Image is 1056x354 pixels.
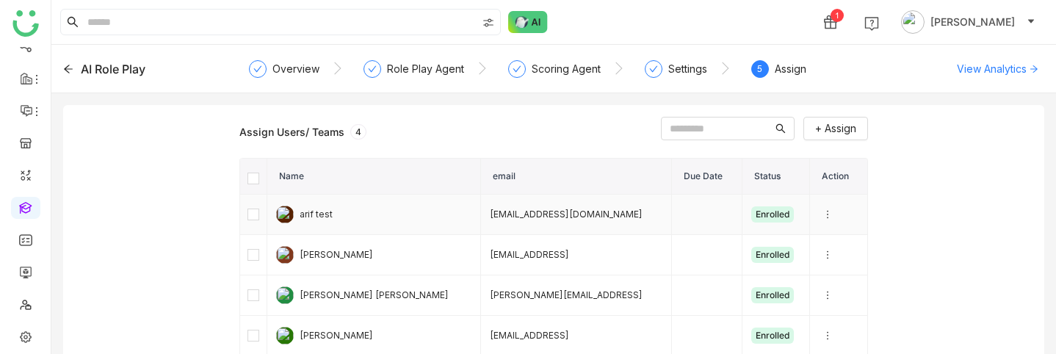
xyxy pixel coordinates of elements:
th: Due Date [672,159,742,195]
label: [object Object] [247,287,259,303]
td: [EMAIL_ADDRESS][DOMAIN_NAME] [481,195,672,235]
div: Role Play Agent [387,60,464,78]
div: enrolled [751,247,794,264]
div: [PERSON_NAME] [276,246,471,264]
div: enrolled [751,328,794,344]
div: Scoring Agent [532,60,601,78]
img: 684a959c82a3912df7c0cd23 [276,286,294,304]
label: [object Object] [247,247,259,263]
td: [PERSON_NAME][EMAIL_ADDRESS] [481,275,672,316]
th: Status [742,159,811,195]
img: logo [12,10,39,37]
img: 684a9c84de261c4b36a3dcc8 [276,327,294,344]
div: Scoring Agent [508,60,601,87]
div: AI Role Play [81,60,145,78]
div: 5Assign [751,60,806,87]
img: search-type.svg [482,17,494,29]
div: 1 [831,9,844,22]
div: Assign Users/ Teams [239,124,344,140]
button: [PERSON_NAME] [898,10,1038,34]
div: 4 [350,124,366,140]
div: arif test [276,206,471,223]
td: [EMAIL_ADDRESS] [481,235,672,275]
label: [object Object] [247,328,259,344]
img: avatar [901,10,925,34]
th: email [481,159,672,195]
button: + Assign [803,117,868,140]
img: 684a9aedde261c4b36a3ced9 [276,246,294,264]
div: Settings [668,60,707,78]
div: [PERSON_NAME] [PERSON_NAME] [276,286,471,304]
button: View Analytics [951,60,1044,78]
div: Assign [775,60,806,78]
span: + Assign [815,120,856,137]
th: Action [810,159,867,195]
th: Name [267,159,480,195]
div: enrolled [751,287,794,304]
label: [object Object] [247,206,259,223]
div: Settings [645,60,707,87]
div: Overview [249,60,319,87]
div: Overview [272,60,319,78]
span: View Analytics [957,61,1027,76]
img: ask-buddy-normal.svg [508,11,548,33]
span: [PERSON_NAME] [930,14,1015,30]
div: Role Play Agent [364,60,464,87]
img: 684abccfde261c4b36a4c026 [276,206,294,223]
img: help.svg [864,16,879,31]
span: 5 [757,63,762,74]
div: [PERSON_NAME] [276,327,471,344]
div: enrolled [751,206,794,223]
